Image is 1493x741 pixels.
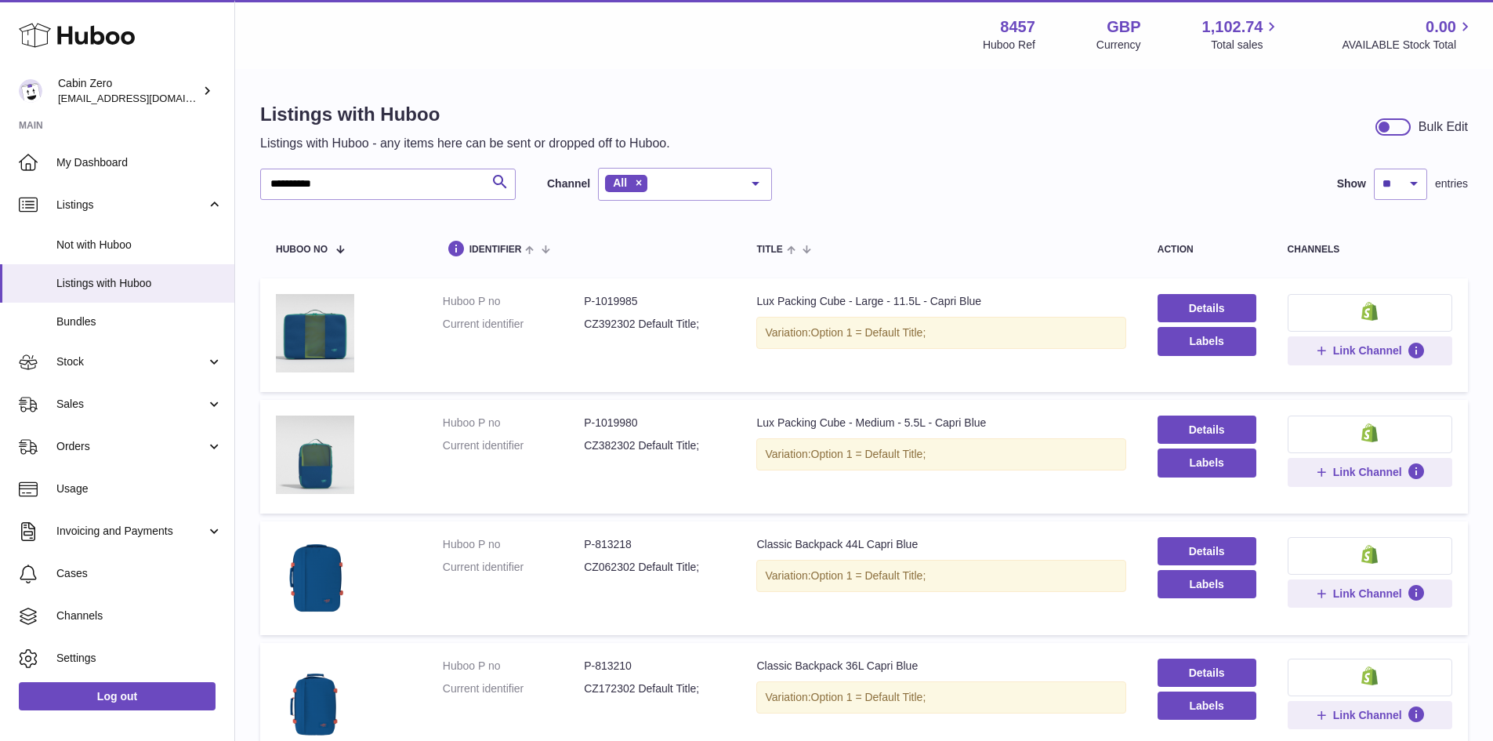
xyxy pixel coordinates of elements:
[1361,545,1378,564] img: shopify-small.png
[584,560,725,575] dd: CZ062302 Default Title;
[1361,423,1378,442] img: shopify-small.png
[1333,587,1402,601] span: Link Channel
[1202,16,1263,38] span: 1,102.74
[1435,176,1468,191] span: entries
[260,102,670,127] h1: Listings with Huboo
[56,439,206,454] span: Orders
[1158,659,1256,687] a: Details
[756,560,1125,592] div: Variation:
[1333,708,1402,722] span: Link Channel
[756,681,1125,714] div: Variation:
[469,245,522,255] span: identifier
[1361,302,1378,321] img: shopify-small.png
[1426,16,1456,38] span: 0.00
[56,276,223,291] span: Listings with Huboo
[56,608,223,623] span: Channels
[1419,118,1468,136] div: Bulk Edit
[276,245,328,255] span: Huboo no
[1288,336,1452,365] button: Link Channel
[443,681,584,696] dt: Current identifier
[443,294,584,309] dt: Huboo P no
[58,76,199,106] div: Cabin Zero
[1333,343,1402,358] span: Link Channel
[1096,38,1141,53] div: Currency
[1158,537,1256,565] a: Details
[443,537,584,552] dt: Huboo P no
[584,438,725,453] dd: CZ382302 Default Title;
[1202,16,1281,53] a: 1,102.74 Total sales
[811,691,926,703] span: Option 1 = Default Title;
[276,537,354,616] img: Classic Backpack 44L Capri Blue
[19,682,216,710] a: Log out
[58,92,230,104] span: [EMAIL_ADDRESS][DOMAIN_NAME]
[756,245,782,255] span: title
[443,438,584,453] dt: Current identifier
[584,416,725,430] dd: P-1019980
[584,317,725,332] dd: CZ392302 Default Title;
[584,659,725,674] dd: P-813210
[1342,16,1474,53] a: 0.00 AVAILABLE Stock Total
[56,481,223,496] span: Usage
[56,354,206,369] span: Stock
[1158,327,1256,355] button: Labels
[443,659,584,674] dt: Huboo P no
[1288,458,1452,486] button: Link Channel
[811,326,926,339] span: Option 1 = Default Title;
[1211,38,1281,53] span: Total sales
[19,79,42,103] img: internalAdmin-8457@internal.huboo.com
[756,317,1125,349] div: Variation:
[56,198,206,212] span: Listings
[756,416,1125,430] div: Lux Packing Cube - Medium - 5.5L - Capri Blue
[811,448,926,460] span: Option 1 = Default Title;
[983,38,1035,53] div: Huboo Ref
[260,135,670,152] p: Listings with Huboo - any items here can be sent or dropped off to Huboo.
[443,416,584,430] dt: Huboo P no
[56,566,223,581] span: Cases
[1342,38,1474,53] span: AVAILABLE Stock Total
[1288,245,1452,255] div: channels
[1158,245,1256,255] div: action
[547,176,590,191] label: Channel
[584,537,725,552] dd: P-813218
[1288,579,1452,608] button: Link Channel
[756,294,1125,309] div: Lux Packing Cube - Large - 11.5L - Capri Blue
[56,314,223,329] span: Bundles
[56,651,223,666] span: Settings
[1337,176,1366,191] label: Show
[613,176,627,189] span: All
[56,524,206,539] span: Invoicing and Payments
[443,317,584,332] dt: Current identifier
[756,537,1125,552] div: Classic Backpack 44L Capri Blue
[584,681,725,696] dd: CZ172302 Default Title;
[811,569,926,582] span: Option 1 = Default Title;
[756,438,1125,470] div: Variation:
[1158,692,1256,720] button: Labels
[1000,16,1035,38] strong: 8457
[56,397,206,412] span: Sales
[56,155,223,170] span: My Dashboard
[1107,16,1140,38] strong: GBP
[1158,294,1256,322] a: Details
[1158,449,1256,477] button: Labels
[276,416,354,494] img: Lux Packing Cube - Medium - 5.5L - Capri Blue
[1361,667,1378,685] img: shopify-small.png
[56,238,223,252] span: Not with Huboo
[756,659,1125,674] div: Classic Backpack 36L Capri Blue
[276,294,354,372] img: Lux Packing Cube - Large - 11.5L - Capri Blue
[1158,416,1256,444] a: Details
[1333,465,1402,479] span: Link Channel
[443,560,584,575] dt: Current identifier
[276,659,354,737] img: Classic Backpack 36L Capri Blue
[584,294,725,309] dd: P-1019985
[1288,701,1452,729] button: Link Channel
[1158,570,1256,598] button: Labels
